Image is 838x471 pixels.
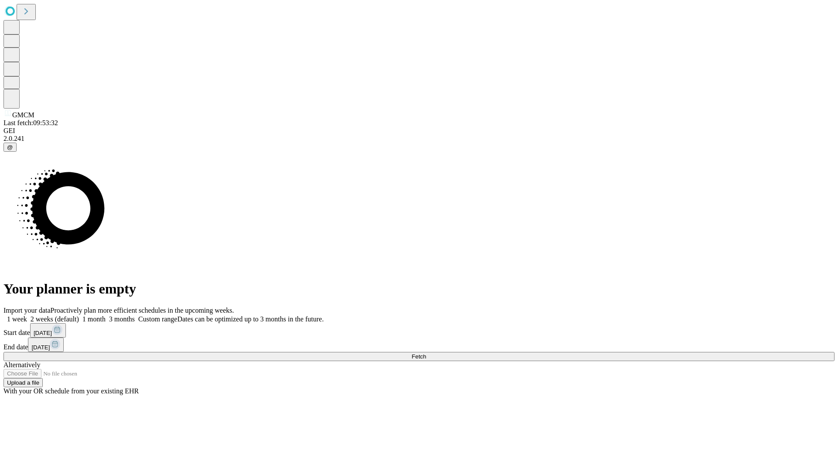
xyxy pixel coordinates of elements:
[3,387,139,395] span: With your OR schedule from your existing EHR
[7,315,27,323] span: 1 week
[3,281,835,297] h1: Your planner is empty
[109,315,135,323] span: 3 months
[51,307,234,314] span: Proactively plan more efficient schedules in the upcoming weeks.
[3,135,835,143] div: 2.0.241
[3,338,835,352] div: End date
[177,315,323,323] span: Dates can be optimized up to 3 months in the future.
[3,323,835,338] div: Start date
[34,330,52,336] span: [DATE]
[30,323,66,338] button: [DATE]
[3,361,40,369] span: Alternatively
[7,144,13,150] span: @
[31,315,79,323] span: 2 weeks (default)
[3,119,58,126] span: Last fetch: 09:53:32
[3,378,43,387] button: Upload a file
[3,352,835,361] button: Fetch
[3,127,835,135] div: GEI
[31,344,50,351] span: [DATE]
[12,111,34,119] span: GMCM
[28,338,64,352] button: [DATE]
[412,353,426,360] span: Fetch
[3,307,51,314] span: Import your data
[138,315,177,323] span: Custom range
[3,143,17,152] button: @
[82,315,106,323] span: 1 month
